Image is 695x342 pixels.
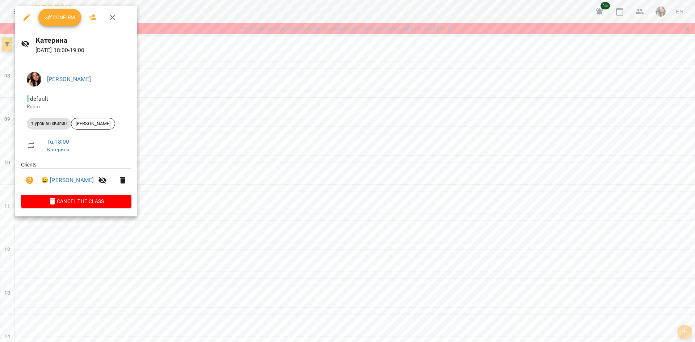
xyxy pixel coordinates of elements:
[21,195,131,208] button: Cancel the class
[44,13,75,22] span: Confirm
[38,9,81,26] button: Confirm
[27,121,71,127] span: 1 урок 60 хвилин
[27,197,126,206] span: Cancel the class
[35,35,131,46] h6: Катерина
[71,118,115,130] div: [PERSON_NAME]
[35,46,131,55] p: [DATE] 18:00 - 19:00
[27,95,50,102] span: - default
[47,147,69,152] a: Катерина
[41,176,94,185] a: 😀 [PERSON_NAME]
[21,172,38,189] button: Unpaid. Bill the attendance?
[21,161,131,195] ul: Clients
[47,76,91,83] a: [PERSON_NAME]
[27,103,126,110] p: Room
[47,138,69,145] a: Tu , 18:00
[71,121,115,127] span: [PERSON_NAME]
[27,72,41,86] img: 3bc0214f3b350db90c175055aaa1f47b.PNG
